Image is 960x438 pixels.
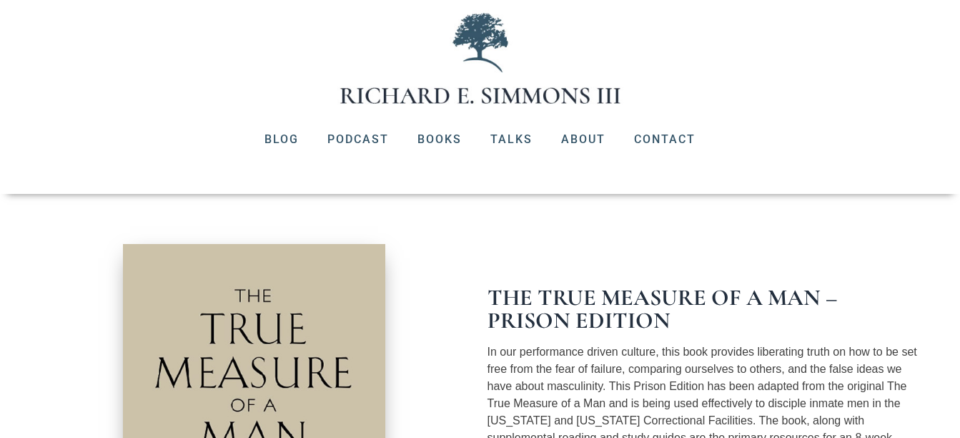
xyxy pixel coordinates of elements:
a: Blog [250,121,313,158]
a: Talks [476,121,547,158]
a: Podcast [313,121,403,158]
a: Contact [620,121,710,158]
a: About [547,121,620,158]
a: Books [403,121,476,158]
h1: The True Measure of a Man – Prison Edition [488,286,925,332]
